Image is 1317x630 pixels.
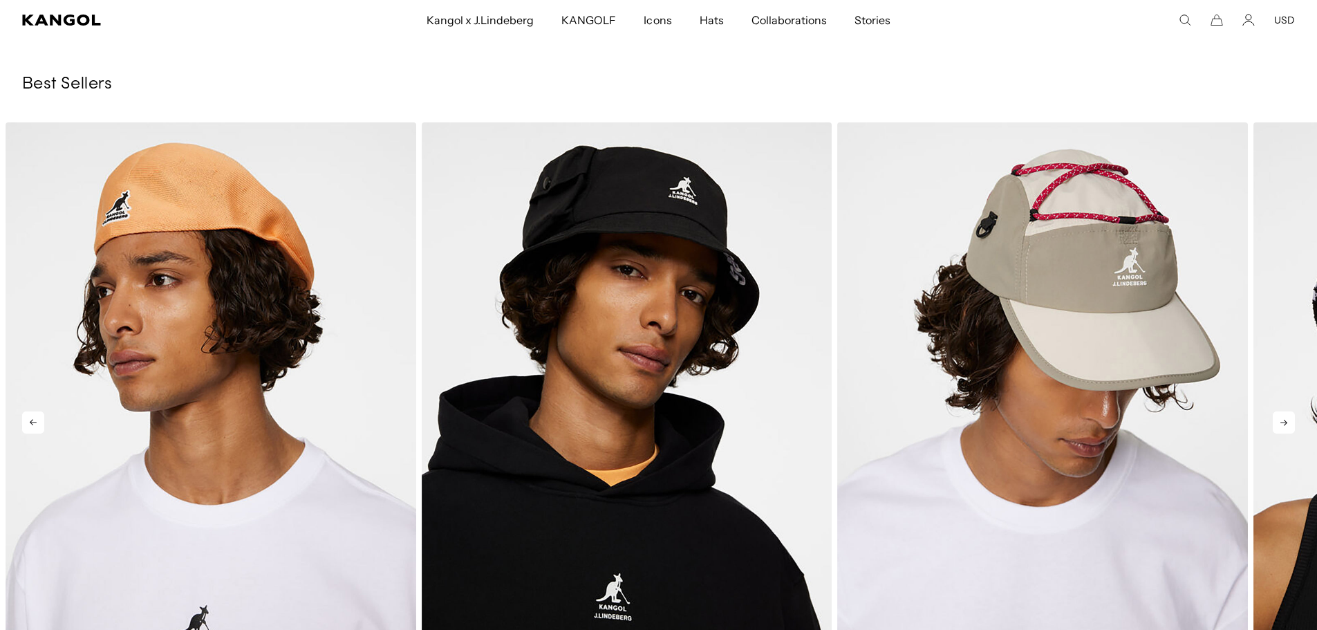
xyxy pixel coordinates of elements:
summary: Search here [1179,14,1191,26]
a: Account [1242,14,1255,26]
button: USD [1274,14,1295,26]
button: Cart [1211,14,1223,26]
h3: Best Sellers [22,74,1295,95]
a: Kangol [22,15,282,26]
